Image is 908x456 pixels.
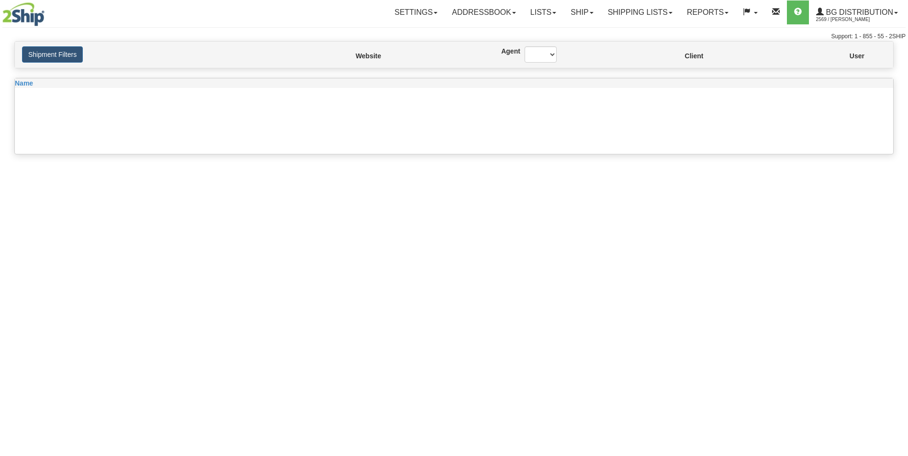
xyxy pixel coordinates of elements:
span: BG Distribution [824,8,893,16]
label: Agent [501,46,510,56]
label: Client [685,51,686,61]
a: Shipping lists [601,0,680,24]
img: logo2569.jpg [2,2,45,26]
div: Support: 1 - 855 - 55 - 2SHIP [2,33,906,41]
a: Ship [563,0,600,24]
a: Addressbook [445,0,523,24]
a: Reports [680,0,736,24]
label: Website [356,51,359,61]
a: Settings [387,0,445,24]
button: Shipment Filters [22,46,83,63]
span: Name [15,79,33,87]
a: BG Distribution 2569 / [PERSON_NAME] [809,0,905,24]
span: 2569 / [PERSON_NAME] [816,15,888,24]
a: Lists [523,0,563,24]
